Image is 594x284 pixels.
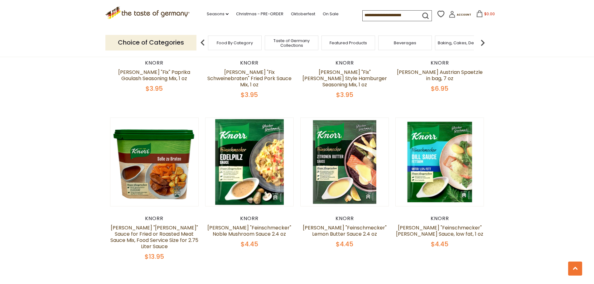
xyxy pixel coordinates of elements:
[217,41,253,45] a: Food By Category
[300,60,389,66] div: Knorr
[431,84,448,93] span: $6.95
[449,11,471,20] a: Account
[207,11,229,17] a: Seasons
[457,13,471,17] span: Account
[323,11,339,17] a: On Sale
[300,215,389,222] div: Knorr
[207,224,291,238] a: [PERSON_NAME] "Feinschmecker" Noble Mushroom Sauce 2.4 oz
[395,60,484,66] div: Knorr
[395,215,484,222] div: Knorr
[397,69,483,82] a: [PERSON_NAME] Austrian Spaetzle in bag, 7 oz
[476,36,489,49] img: next arrow
[336,240,353,248] span: $4.45
[241,240,258,248] span: $4.45
[110,215,199,222] div: Knorr
[484,11,495,17] span: $0.00
[110,224,198,250] a: [PERSON_NAME] "[PERSON_NAME]" Sauce for Fried or Roasted Meat Sauce Mix, Food Service Size for 2....
[472,10,499,20] button: $0.00
[241,90,258,99] span: $3.95
[205,60,294,66] div: Knorr
[291,11,315,17] a: Oktoberfest
[303,224,387,238] a: [PERSON_NAME] "Feinschmecker" Lemon Butter Sauce 2.4 oz
[205,215,294,222] div: Knorr
[438,41,486,45] a: Baking, Cakes, Desserts
[145,252,164,261] span: $13.95
[110,60,199,66] div: Knorr
[336,90,353,99] span: $3.95
[118,69,190,82] a: [PERSON_NAME] "Fix" Paprika Goulash Seasoning Mix, 1 oz
[396,224,483,238] a: [PERSON_NAME] "Feinschmecker" [PERSON_NAME] Sauce, low fat, 1 oz
[236,11,283,17] a: Christmas - PRE-ORDER
[302,69,387,88] a: [PERSON_NAME] "Fix" [PERSON_NAME] Style Hamburger Seasoning Mix, 1 oz
[394,41,416,45] a: Beverages
[396,118,484,206] img: Knorr
[146,84,163,93] span: $3.95
[196,36,209,49] img: previous arrow
[330,41,367,45] a: Featured Products
[267,38,316,48] a: Taste of Germany Collections
[431,240,448,248] span: $4.45
[205,118,294,206] img: Knorr
[207,69,292,88] a: [PERSON_NAME] "Fix Schweinebraten" Fried Pork Sauce Mix, 1 oz
[110,118,199,206] img: Knorr
[301,118,389,206] img: Knorr
[105,35,196,50] p: Choice of Categories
